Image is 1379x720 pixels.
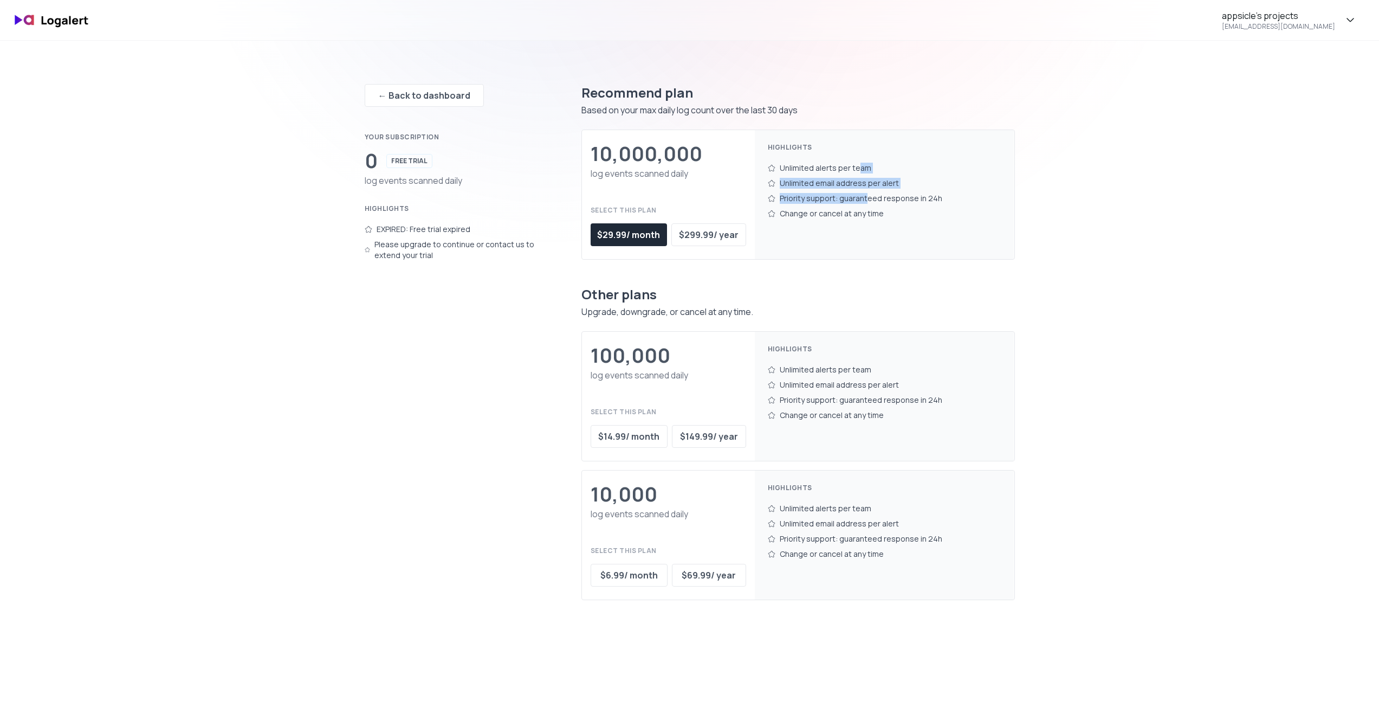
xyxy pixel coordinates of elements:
div: Unlimited email address per alert [768,176,1001,191]
div: Unlimited alerts per team [768,160,1001,176]
div: Highlights [768,345,1001,353]
div: log events scanned daily [591,507,746,520]
div: appsicle's projects [1222,9,1298,22]
div: Priority support: guaranteed response in 24h [768,393,1001,408]
div: $ 69.99 / year [682,569,736,582]
div: Your subscription [365,133,538,142]
div: Unlimited alerts per team [768,501,1001,516]
button: $149.99/ year [672,425,746,448]
button: $69.99/ year [672,564,746,587]
div: Unlimited email address per alert [768,516,1001,531]
div: 10,000,000 [591,143,702,165]
div: Other plans [581,286,1015,303]
div: log events scanned daily [591,167,746,180]
div: $ 299.99 / year [679,228,739,241]
div: 10,000 [591,484,657,505]
div: Select this plan [591,547,746,555]
button: $6.99/ month [591,564,668,587]
div: $ 14.99 / month [598,430,659,443]
div: log events scanned daily [365,174,538,187]
div: Highlights [768,143,1001,152]
div: log events scanned daily [591,369,746,382]
div: Please upgrade to continue or contact us to extend your trial [365,237,538,263]
div: Unlimited email address per alert [768,377,1001,393]
button: $14.99/ month [591,425,668,448]
div: Highlights [365,204,538,213]
div: $ 149.99 / year [680,430,738,443]
div: Priority support: guaranteed response in 24h [768,191,1001,206]
div: $ 29.99 / month [597,228,660,241]
div: Change or cancel at any time [768,206,1001,221]
button: $29.99/ month [591,223,668,246]
button: $299.99/ year [671,223,746,246]
div: Change or cancel at any time [768,408,1001,423]
img: logo [9,8,95,33]
div: EXPIRED: Free trial expired [365,222,538,237]
div: Select this plan [591,408,746,416]
div: Change or cancel at any time [768,547,1001,562]
div: Based on your max daily log count over the last 30 days [581,104,1015,117]
div: Priority support: guaranteed response in 24h [768,531,1001,547]
div: FREE TRIAL [386,154,432,168]
div: Recommend plan [581,84,1015,101]
button: appsicle's projects[EMAIL_ADDRESS][DOMAIN_NAME] [1208,4,1370,36]
div: 100,000 [591,345,670,367]
div: Upgrade, downgrade, or cancel at any time. [581,305,1015,318]
div: Highlights [768,484,1001,492]
div: Select this plan [591,206,746,215]
button: ← Back to dashboard [365,84,484,107]
div: Unlimited alerts per team [768,362,1001,377]
div: [EMAIL_ADDRESS][DOMAIN_NAME] [1222,22,1335,31]
div: 0 [365,150,378,172]
div: ← Back to dashboard [378,89,470,102]
div: $ 6.99 / month [600,569,658,582]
